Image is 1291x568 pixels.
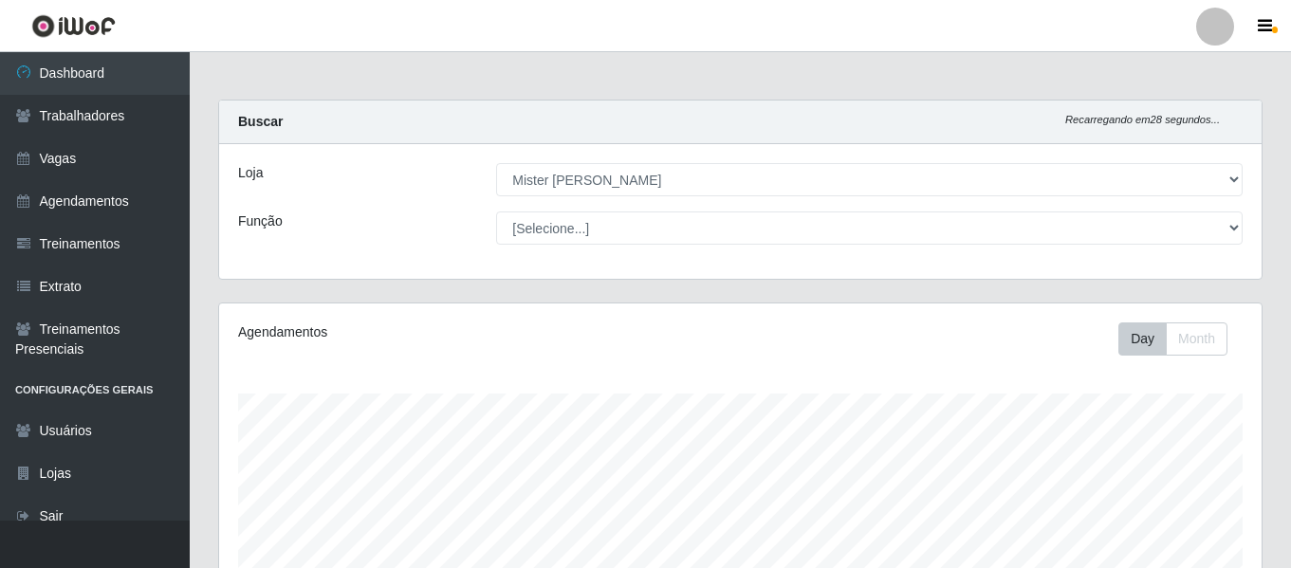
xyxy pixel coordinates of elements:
[1065,114,1220,125] i: Recarregando em 28 segundos...
[238,322,640,342] div: Agendamentos
[31,14,116,38] img: CoreUI Logo
[1118,322,1227,356] div: First group
[238,114,283,129] strong: Buscar
[1166,322,1227,356] button: Month
[238,163,263,183] label: Loja
[1118,322,1243,356] div: Toolbar with button groups
[238,211,283,231] label: Função
[1118,322,1167,356] button: Day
